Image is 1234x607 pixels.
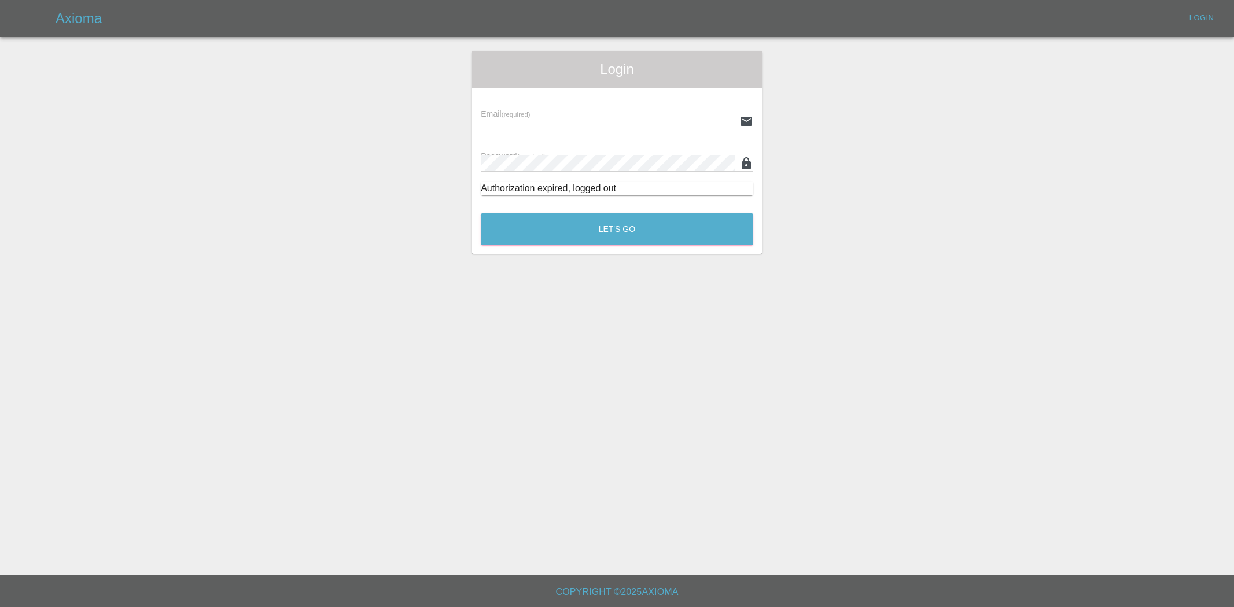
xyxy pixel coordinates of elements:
[517,153,546,160] small: (required)
[1183,9,1220,27] a: Login
[481,109,530,119] span: Email
[9,584,1225,600] h6: Copyright © 2025 Axioma
[481,60,753,79] span: Login
[481,213,753,245] button: Let's Go
[502,111,531,118] small: (required)
[56,9,102,28] h5: Axioma
[481,182,753,195] div: Authorization expired, logged out
[481,151,546,161] span: Password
